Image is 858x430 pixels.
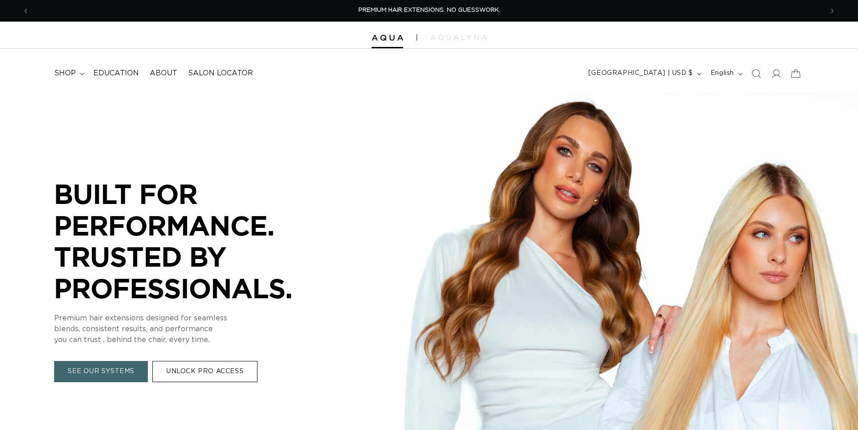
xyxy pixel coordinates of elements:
[49,63,88,83] summary: shop
[88,63,144,83] a: Education
[188,69,253,78] span: Salon Locator
[54,361,148,382] a: SEE OUR SYSTEMS
[431,35,487,40] img: aqualyna.com
[372,35,403,41] img: Aqua Hair Extensions
[705,65,746,82] button: English
[54,334,325,345] p: you can trust , behind the chair, every time.
[588,69,693,78] span: [GEOGRAPHIC_DATA] | USD $
[54,324,325,334] p: blends, consistent results, and performance
[54,313,325,324] p: Premium hair extensions designed for seamless
[711,69,734,78] span: English
[583,65,705,82] button: [GEOGRAPHIC_DATA] | USD $
[93,69,139,78] span: Education
[144,63,183,83] a: About
[746,64,766,83] summary: Search
[150,69,177,78] span: About
[54,69,76,78] span: shop
[152,361,257,382] a: UNLOCK PRO ACCESS
[16,2,36,19] button: Previous announcement
[183,63,258,83] a: Salon Locator
[822,2,842,19] button: Next announcement
[54,178,325,304] p: BUILT FOR PERFORMANCE. TRUSTED BY PROFESSIONALS.
[358,7,500,13] span: PREMIUM HAIR EXTENSIONS. NO GUESSWORK.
